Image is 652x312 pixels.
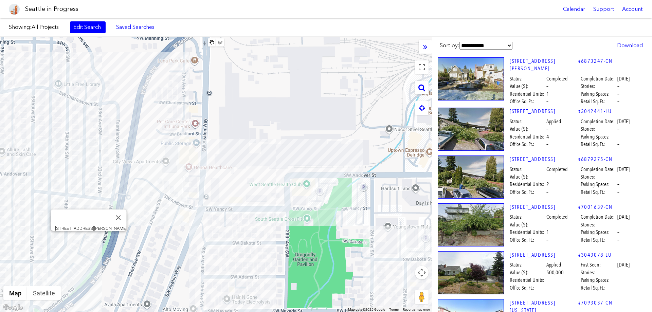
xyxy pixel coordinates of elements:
span: Stories: [581,269,616,276]
span: – [546,98,548,105]
span: Applied [546,261,561,269]
span: Stories: [581,221,616,228]
span: [DATE] [617,261,630,269]
button: Drag Pegman onto the map to open Street View [415,290,429,304]
img: 3020_SW_ORLEANS_ST_SEATTLE.jpg [438,155,504,199]
span: Retail Sq. Ft.: [581,236,616,244]
span: Completion Date: [581,118,616,125]
span: Stories: [581,125,616,133]
span: Residential Units: [510,90,545,98]
span: – [617,133,619,141]
span: Office Sq. Ft.: [510,236,545,244]
span: Stories: [581,173,616,181]
span: 500,000 [546,269,564,276]
img: 4010_36TH_AVE_SW_SEATTLE.jpg [438,251,504,294]
h1: Seattle in Progress [25,5,78,13]
span: – [617,82,619,90]
select: Sort by: [459,42,512,50]
span: Completed [546,166,567,173]
span: Status: [510,166,545,173]
a: [STREET_ADDRESS] [510,108,578,115]
span: [DATE] [617,75,630,82]
span: – [617,90,619,98]
span: Retail Sq. Ft.: [581,141,616,148]
label: Showing: [9,23,63,31]
span: Residential Units: [510,228,545,236]
a: #6879275-CN [578,155,613,163]
span: – [617,236,619,244]
span: [DATE] [617,118,630,125]
span: Status: [510,261,545,269]
div: [STREET_ADDRESS][PERSON_NAME] [55,226,127,231]
span: Stories: [581,82,616,90]
span: Retail Sq. Ft.: [581,284,616,292]
a: Saved Searches [112,21,158,33]
a: Report a map error [403,308,430,311]
span: – [546,236,548,244]
span: Completion Date: [581,166,616,173]
span: Completed [546,75,567,82]
span: Completion Date: [581,213,616,221]
span: 1 [546,228,549,236]
span: Residential Units: [510,181,545,188]
a: Edit Search [70,21,106,33]
label: Sort by: [440,42,512,50]
span: Value ($): [510,221,545,228]
span: – [546,221,548,228]
span: Value ($): [510,173,545,181]
a: [STREET_ADDRESS] [510,203,578,211]
button: Map camera controls [415,266,429,279]
span: Completed [546,213,567,221]
img: 3851_34TH_AVE_SW_SEATTLE.jpg [438,203,504,246]
span: Parking Spaces: [581,133,616,141]
span: 2 [546,181,549,188]
span: Retail Sq. Ft.: [581,188,616,196]
span: – [617,188,619,196]
a: Open this area in Google Maps (opens a new window) [2,303,24,312]
span: – [546,188,548,196]
a: #3042441-LU [578,108,612,115]
span: Completion Date: [581,75,616,82]
span: – [617,181,619,188]
span: Value ($): [510,269,545,276]
button: Show street map [3,286,27,300]
span: – [546,125,548,133]
button: Toggle fullscreen view [415,60,429,74]
span: – [617,173,619,181]
img: Google [2,303,24,312]
span: Residential Units: [510,276,545,284]
a: #7001639-CN [578,203,613,211]
span: Value ($): [510,82,545,90]
span: Residential Units: [510,133,545,141]
span: Office Sq. Ft.: [510,188,545,196]
span: Map data ©2025 Google [348,308,385,311]
span: Parking Spaces: [581,90,616,98]
span: All Projects [32,24,59,30]
span: Parking Spaces: [581,276,616,284]
img: 4029_FAUNTLEROY_WAY_SW_SEATTLE.jpg [438,57,504,100]
span: Retail Sq. Ft.: [581,98,616,105]
a: [STREET_ADDRESS] [510,251,578,259]
button: Stop drawing [208,38,216,47]
span: 1 [546,90,549,98]
span: 4 [546,133,549,141]
span: – [546,141,548,148]
span: – [546,173,548,181]
span: Parking Spaces: [581,181,616,188]
span: – [617,228,619,236]
a: [STREET_ADDRESS][PERSON_NAME] [510,57,578,73]
span: – [617,98,619,105]
span: First Seen: [581,261,616,269]
span: Office Sq. Ft.: [510,284,545,292]
a: Download [614,40,646,51]
button: Show satellite imagery [27,286,61,300]
img: 3018_SW_ORLEANS_ST_SEATTLE.jpg [438,108,504,151]
a: Terms [389,308,399,311]
span: Status: [510,75,545,82]
a: #3043078-LU [578,251,612,259]
span: – [617,125,619,133]
span: [DATE] [617,213,630,221]
span: Applied [546,118,561,125]
span: – [546,82,548,90]
a: #6873247-CN [578,57,613,65]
